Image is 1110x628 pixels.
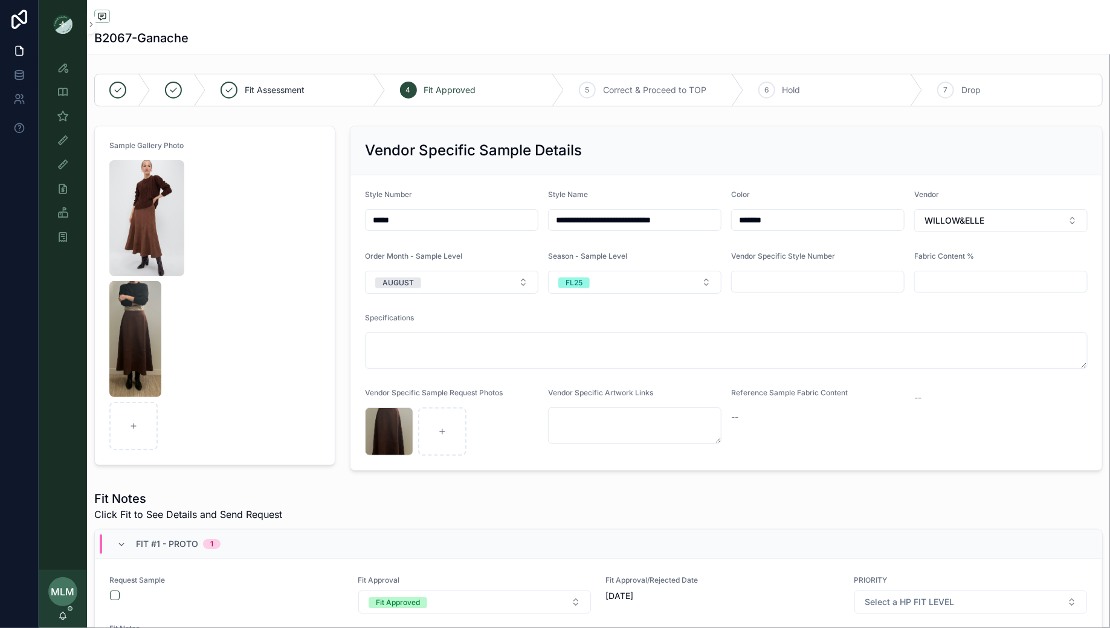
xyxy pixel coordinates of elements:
h2: Vendor Specific Sample Details [365,141,582,160]
span: Vendor Specific Style Number [731,251,835,261]
div: 1 [210,539,213,549]
span: Fit Approval [358,575,592,585]
span: MLM [51,584,75,599]
span: Fabric Content % [914,251,974,261]
button: Select Button [914,209,1088,232]
span: Style Number [365,190,412,199]
span: Color [731,190,750,199]
div: AUGUST [382,277,414,288]
span: Select a HP FIT LEVEL [865,596,954,608]
span: Click Fit to See Details and Send Request [94,507,282,522]
span: -- [731,411,738,423]
span: Sample Gallery Photo [109,141,184,150]
button: Select Button [358,591,591,613]
span: Style Name [548,190,588,199]
div: FL25 [566,277,582,288]
h1: B2067-Ganache [94,30,189,47]
span: Fit Approved [424,84,476,96]
span: 4 [406,85,411,95]
span: [DATE] [606,590,840,602]
button: Select Button [365,271,538,294]
span: 6 [764,85,769,95]
span: Fit #1 - Proto [136,538,198,550]
span: PRIORITY [854,575,1088,585]
span: Vendor [914,190,939,199]
span: -- [914,392,921,404]
span: Season - Sample Level [548,251,627,261]
span: Fit Assessment [245,84,305,96]
span: Drop [961,84,981,96]
button: Select Button [854,591,1087,613]
span: Correct & Proceed to TOP [603,84,706,96]
span: Request Sample [109,575,343,585]
span: Fit Approval/Rejected Date [606,575,840,585]
span: Vendor Specific Sample Request Photos [365,388,503,397]
span: Hold [782,84,801,96]
span: 5 [586,85,590,95]
img: Screenshot-2025-09-05-at-12.58.30-PM.png [109,160,184,276]
div: scrollable content [39,48,87,264]
img: App logo [53,15,73,34]
span: Reference Sample Fabric Content [731,388,848,397]
img: Screenshot-2025-05-27-at-4.14.58-PM-(1)-(1).png [109,281,161,397]
span: Order Month - Sample Level [365,251,462,261]
span: Vendor Specific Artwork Links [548,388,653,397]
button: Select Button [548,271,721,294]
h1: Fit Notes [94,490,282,507]
div: Fit Approved [376,597,420,608]
span: Specifications [365,313,414,322]
span: WILLOW&ELLE [924,215,984,227]
span: 7 [944,85,948,95]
